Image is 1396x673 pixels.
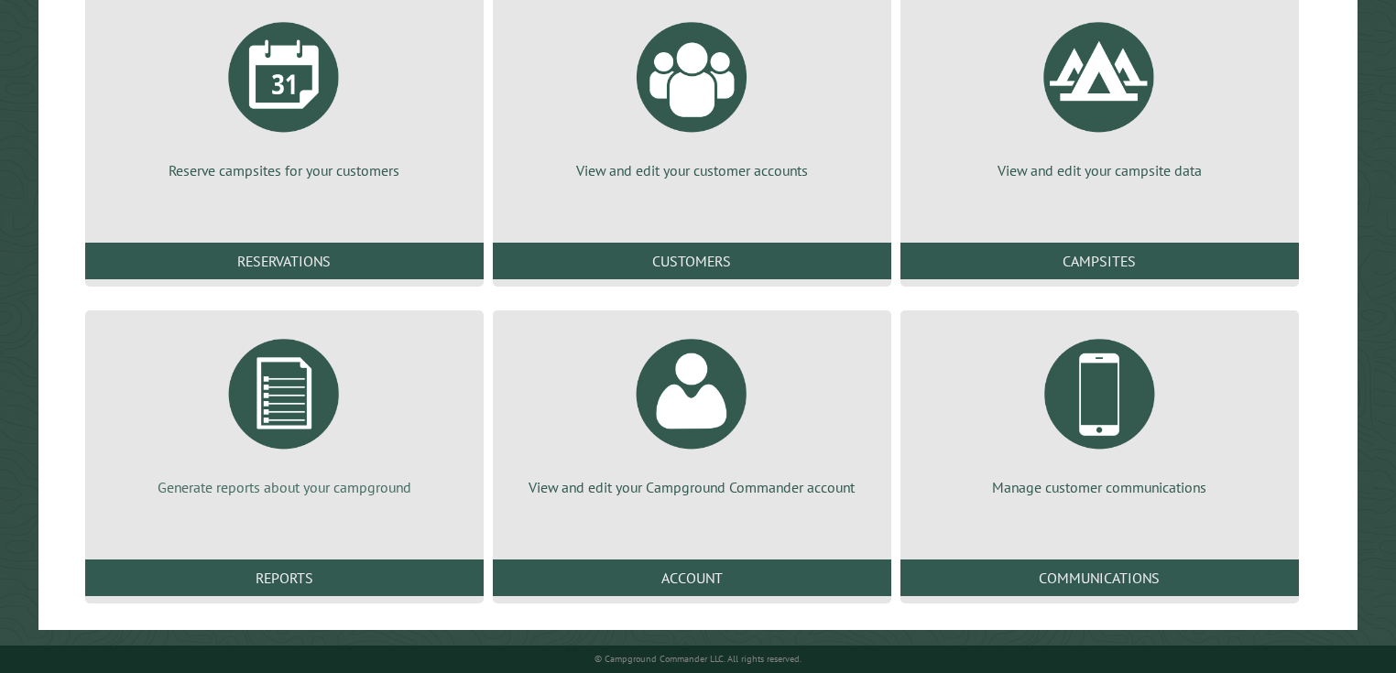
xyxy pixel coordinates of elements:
[900,559,1299,596] a: Communications
[900,243,1299,279] a: Campsites
[107,160,462,180] p: Reserve campsites for your customers
[515,477,869,497] p: View and edit your Campground Commander account
[922,477,1277,497] p: Manage customer communications
[493,243,891,279] a: Customers
[922,160,1277,180] p: View and edit your campsite data
[107,325,462,497] a: Generate reports about your campground
[922,8,1277,180] a: View and edit your campsite data
[922,325,1277,497] a: Manage customer communications
[594,653,802,665] small: © Campground Commander LLC. All rights reserved.
[515,8,869,180] a: View and edit your customer accounts
[85,559,484,596] a: Reports
[85,243,484,279] a: Reservations
[515,160,869,180] p: View and edit your customer accounts
[107,477,462,497] p: Generate reports about your campground
[515,325,869,497] a: View and edit your Campground Commander account
[107,8,462,180] a: Reserve campsites for your customers
[493,559,891,596] a: Account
